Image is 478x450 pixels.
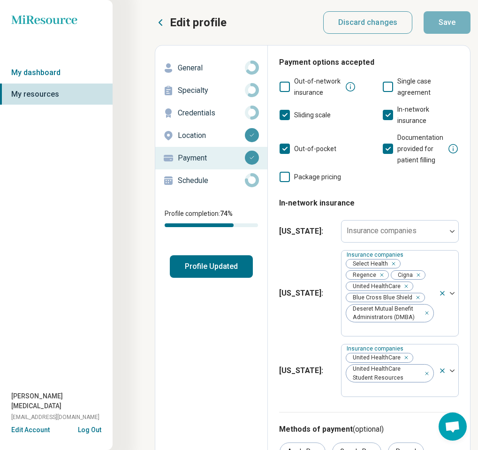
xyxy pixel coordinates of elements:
[353,425,384,434] span: (optional)
[347,252,405,258] label: Insurance companies
[170,255,253,278] button: Profile Updated
[294,77,341,96] span: Out-of-network insurance
[439,412,467,441] a: Open chat
[220,210,233,217] span: 74 %
[155,169,267,192] a: Schedule
[346,365,424,382] span: United HealthCare Student Resources
[323,11,413,34] button: Discard changes
[178,130,245,141] p: Location
[347,226,417,235] label: Insurance companies
[11,413,99,421] span: [EMAIL_ADDRESS][DOMAIN_NAME]
[346,259,391,268] span: Select Health
[155,79,267,102] a: Specialty
[155,57,267,79] a: General
[279,365,334,376] span: [US_STATE] :
[279,226,334,237] span: [US_STATE] :
[294,111,331,119] span: Sliding scale
[155,102,267,124] a: Credentials
[346,305,424,322] span: Deseret Mutual Benefit Administrators (DMBA)
[11,425,50,435] button: Edit Account
[346,353,403,362] span: United HealthCare
[424,11,470,34] button: Save
[397,106,429,124] span: In-network insurance
[347,346,405,352] label: Insurance companies
[294,145,336,153] span: Out-of-pocket
[11,391,113,411] span: [PERSON_NAME][MEDICAL_DATA]
[170,15,227,30] p: Edit profile
[346,282,403,291] span: United HealthCare
[155,147,267,169] a: Payment
[155,15,227,30] button: Edit profile
[178,175,245,186] p: Schedule
[279,190,355,216] legend: In-network insurance
[178,85,245,96] p: Specialty
[279,424,459,435] h3: Methods of payment
[279,288,334,299] span: [US_STATE] :
[178,107,245,119] p: Credentials
[279,57,459,68] h3: Payment options accepted
[165,223,258,227] div: Profile completion
[78,425,101,433] button: Log Out
[155,203,267,233] div: Profile completion:
[346,271,379,280] span: Regence
[294,173,341,181] span: Package pricing
[397,77,431,96] span: Single case agreement
[346,293,415,302] span: Blue Cross Blue Shield
[178,153,245,164] p: Payment
[397,134,443,164] span: Documentation provided for patient filling
[391,271,416,280] span: Cigna
[155,124,267,147] a: Location
[178,62,245,74] p: General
